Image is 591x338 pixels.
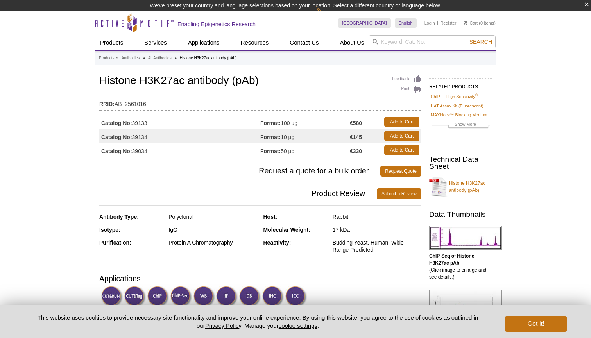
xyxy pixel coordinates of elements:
strong: Format: [260,120,281,127]
p: This website uses cookies to provide necessary site functionality and improve your online experie... [24,313,492,330]
a: Feedback [392,75,421,83]
strong: €330 [350,148,362,155]
td: 39133 [99,115,260,129]
a: Antibodies [122,55,140,62]
a: Add to Cart [384,117,419,127]
td: AB_2561016 [99,96,421,108]
a: English [395,18,417,28]
td: 100 µg [260,115,350,129]
a: Print [392,85,421,94]
img: ChIP Validated [147,286,169,308]
h2: Enabling Epigenetics Research [177,21,256,28]
strong: €145 [350,134,362,141]
strong: Format: [260,134,281,141]
strong: Molecular Weight: [263,227,310,233]
td: 10 µg [260,129,350,143]
a: Contact Us [285,35,323,50]
a: Submit a Review [377,188,421,199]
div: 17 kDa [333,226,421,233]
img: ChIP-Seq Validated [170,286,192,308]
b: ChIP-Seq of Histone H3K27ac pAb. [429,253,474,266]
li: (0 items) [464,18,496,28]
li: Histone H3K27ac antibody (pAb) [180,56,237,60]
a: Applications [183,35,224,50]
a: Services [140,35,172,50]
span: Search [469,39,492,45]
h3: Applications [99,273,421,284]
img: Histone H3K27ac antibody (pAb) tested by ChIP-Seq. [429,226,502,250]
a: About Us [335,35,369,50]
a: Products [99,55,114,62]
h2: RELATED PRODUCTS [429,78,492,92]
a: Add to Cart [384,145,419,155]
img: Immunocytochemistry Validated [285,286,307,308]
a: Register [440,20,456,26]
a: Request Quote [380,166,421,177]
button: Search [467,38,494,45]
div: Polyclonal [168,213,257,220]
a: [GEOGRAPHIC_DATA] [338,18,391,28]
sup: ® [475,93,478,97]
span: Request a quote for a bulk order [99,166,380,177]
img: CUT&Tag Validated [124,286,146,308]
strong: Format: [260,148,281,155]
h2: Data Thumbnails [429,211,492,218]
li: » [116,56,118,60]
a: HAT Assay Kit (Fluorescent) [431,102,484,109]
a: Show More [431,121,490,130]
input: Keyword, Cat. No. [369,35,496,48]
a: Resources [236,35,274,50]
li: » [143,56,145,60]
img: Your Cart [464,21,467,25]
li: | [437,18,438,28]
a: MAXblock™ Blocking Medium [431,111,487,118]
strong: Reactivity: [263,240,291,246]
a: All Antibodies [148,55,172,62]
strong: Catalog No: [101,134,132,141]
h1: Histone H3K27ac antibody (pAb) [99,75,421,88]
img: Western Blot Validated [193,286,215,308]
strong: Antibody Type: [99,214,139,220]
strong: Isotype: [99,227,120,233]
img: Immunohistochemistry Validated [262,286,284,308]
strong: Host: [263,214,278,220]
button: Got it! [505,316,567,332]
a: ChIP-IT High Sensitivity® [431,93,478,100]
span: Product Review [99,188,377,199]
strong: €580 [350,120,362,127]
img: CUT&RUN Validated [101,286,123,308]
a: Cart [464,20,478,26]
a: Add to Cart [384,131,419,141]
a: Histone H3K27ac antibody (pAb) [429,175,492,199]
div: Rabbit [333,213,421,220]
td: 39134 [99,129,260,143]
div: IgG [168,226,257,233]
td: 50 µg [260,143,350,157]
a: Login [424,20,435,26]
a: Privacy Policy [205,322,241,329]
a: Products [95,35,128,50]
strong: RRID: [99,100,115,107]
strong: Catalog No: [101,148,132,155]
img: Dot Blot Validated [239,286,261,308]
h2: Technical Data Sheet [429,156,492,170]
img: Change Here [316,6,337,24]
td: 39034 [99,143,260,157]
div: Protein A Chromatography [168,239,257,246]
strong: Catalog No: [101,120,132,127]
li: » [174,56,177,60]
button: cookie settings [279,322,317,329]
strong: Purification: [99,240,131,246]
img: Immunofluorescence Validated [216,286,238,308]
p: (Click image to enlarge and see details.) [429,252,492,281]
div: Budding Yeast, Human, Wide Range Predicted [333,239,421,253]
